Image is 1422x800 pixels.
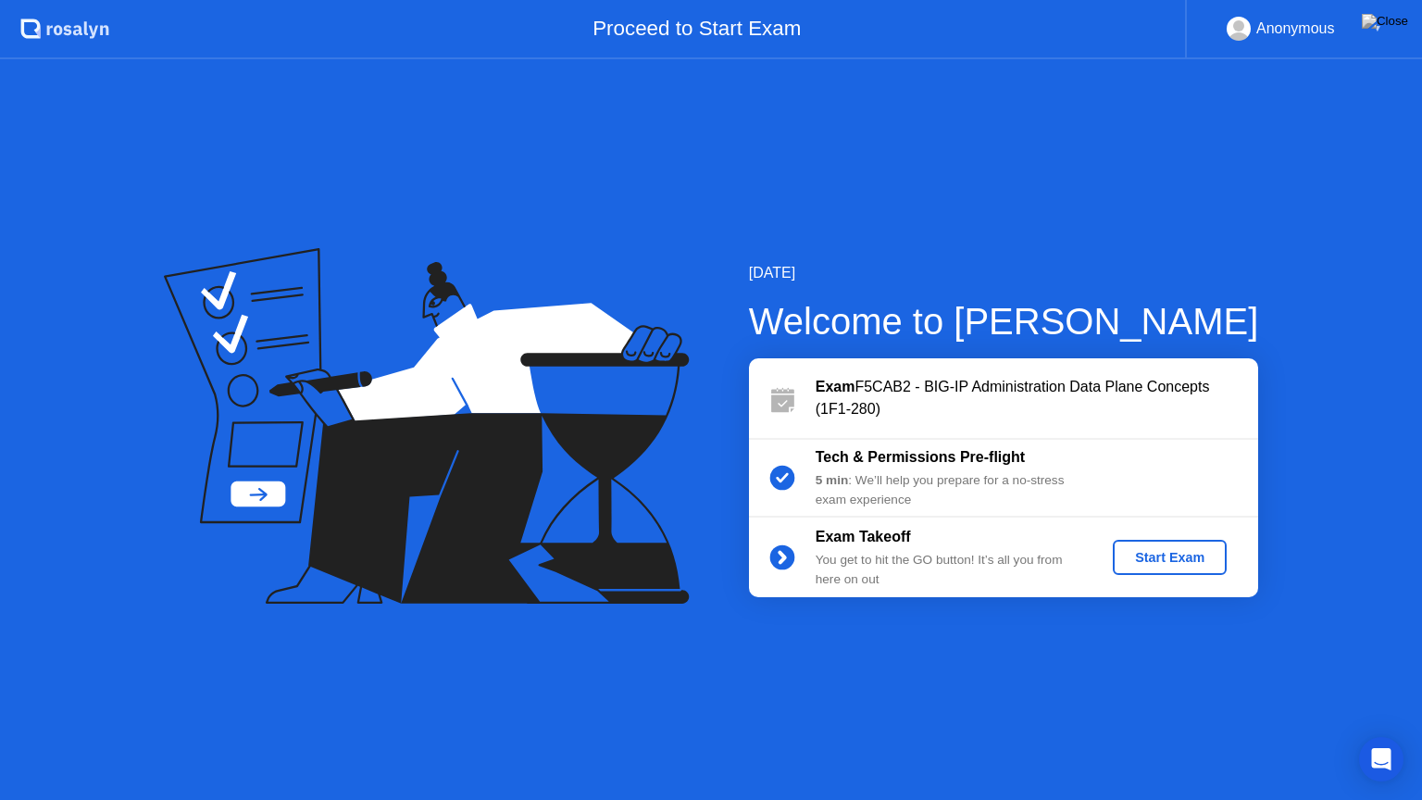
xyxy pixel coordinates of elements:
div: Welcome to [PERSON_NAME] [749,294,1259,349]
div: Start Exam [1120,550,1219,565]
div: You get to hit the GO button! It’s all you from here on out [816,551,1082,589]
div: : We’ll help you prepare for a no-stress exam experience [816,471,1082,509]
b: Exam [816,379,855,394]
b: Exam Takeoff [816,529,911,544]
button: Start Exam [1113,540,1227,575]
div: [DATE] [749,262,1259,284]
div: Anonymous [1256,17,1335,41]
b: Tech & Permissions Pre-flight [816,449,1025,465]
b: 5 min [816,473,849,487]
img: Close [1362,14,1408,29]
div: Open Intercom Messenger [1359,737,1403,781]
div: F5CAB2 - BIG-IP Administration Data Plane Concepts (1F1-280) [816,376,1258,420]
